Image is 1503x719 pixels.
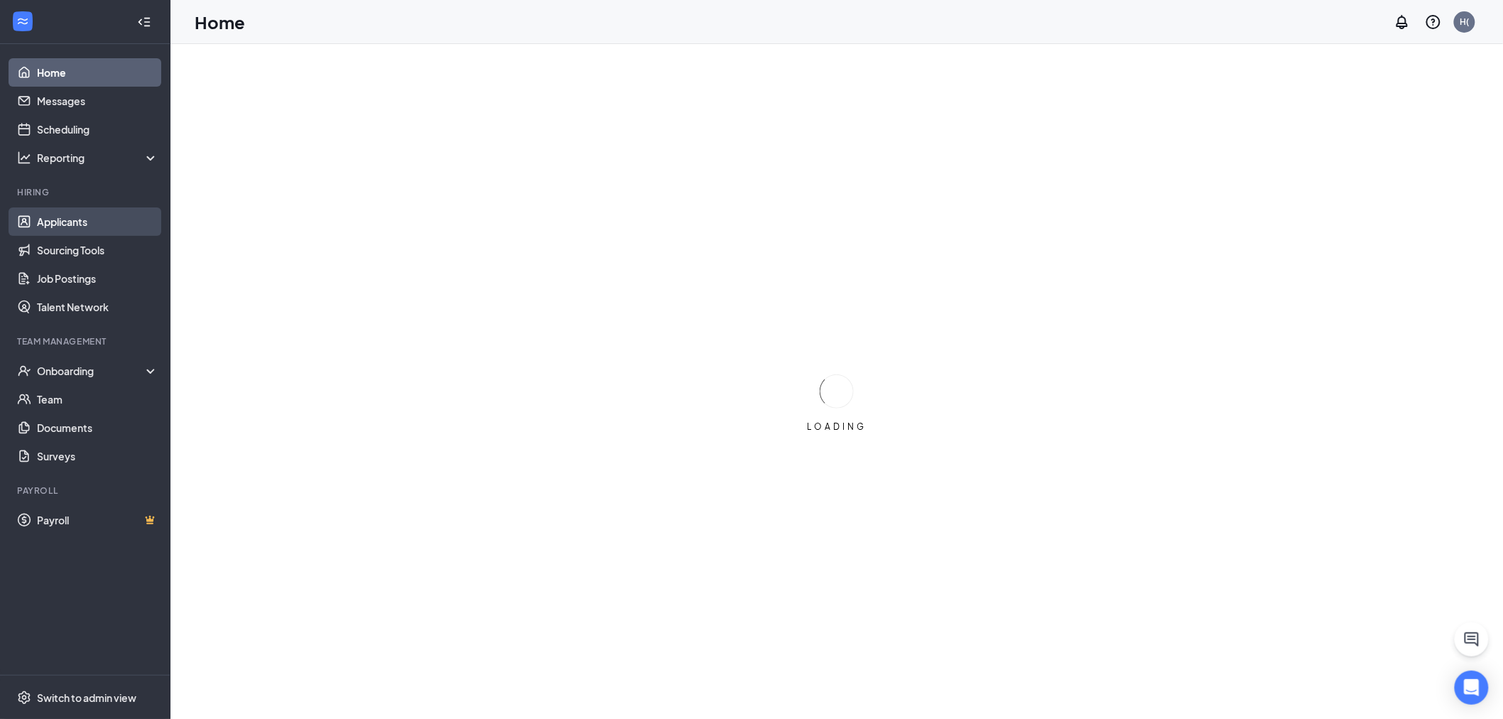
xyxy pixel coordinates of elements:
svg: Collapse [137,15,151,29]
a: Job Postings [37,264,158,293]
div: Onboarding [37,364,146,378]
div: H( [1460,16,1470,28]
div: LOADING [801,421,872,433]
svg: QuestionInfo [1425,13,1442,31]
div: Reporting [37,151,159,165]
svg: Analysis [17,151,31,165]
svg: Notifications [1394,13,1411,31]
a: PayrollCrown [37,506,158,534]
svg: UserCheck [17,364,31,378]
a: Home [37,58,158,87]
svg: Settings [17,691,31,705]
a: Team [37,385,158,413]
div: Open Intercom Messenger [1455,671,1489,705]
a: Talent Network [37,293,158,321]
div: Payroll [17,485,156,497]
a: Scheduling [37,115,158,144]
a: Applicants [37,207,158,236]
a: Sourcing Tools [37,236,158,264]
svg: ChatActive [1463,631,1480,648]
div: Team Management [17,335,156,347]
button: ChatActive [1455,622,1489,656]
a: Messages [37,87,158,115]
h1: Home [195,10,245,34]
a: Documents [37,413,158,442]
div: Hiring [17,186,156,198]
a: Surveys [37,442,158,470]
svg: WorkstreamLogo [16,14,30,28]
div: Switch to admin view [37,691,136,705]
